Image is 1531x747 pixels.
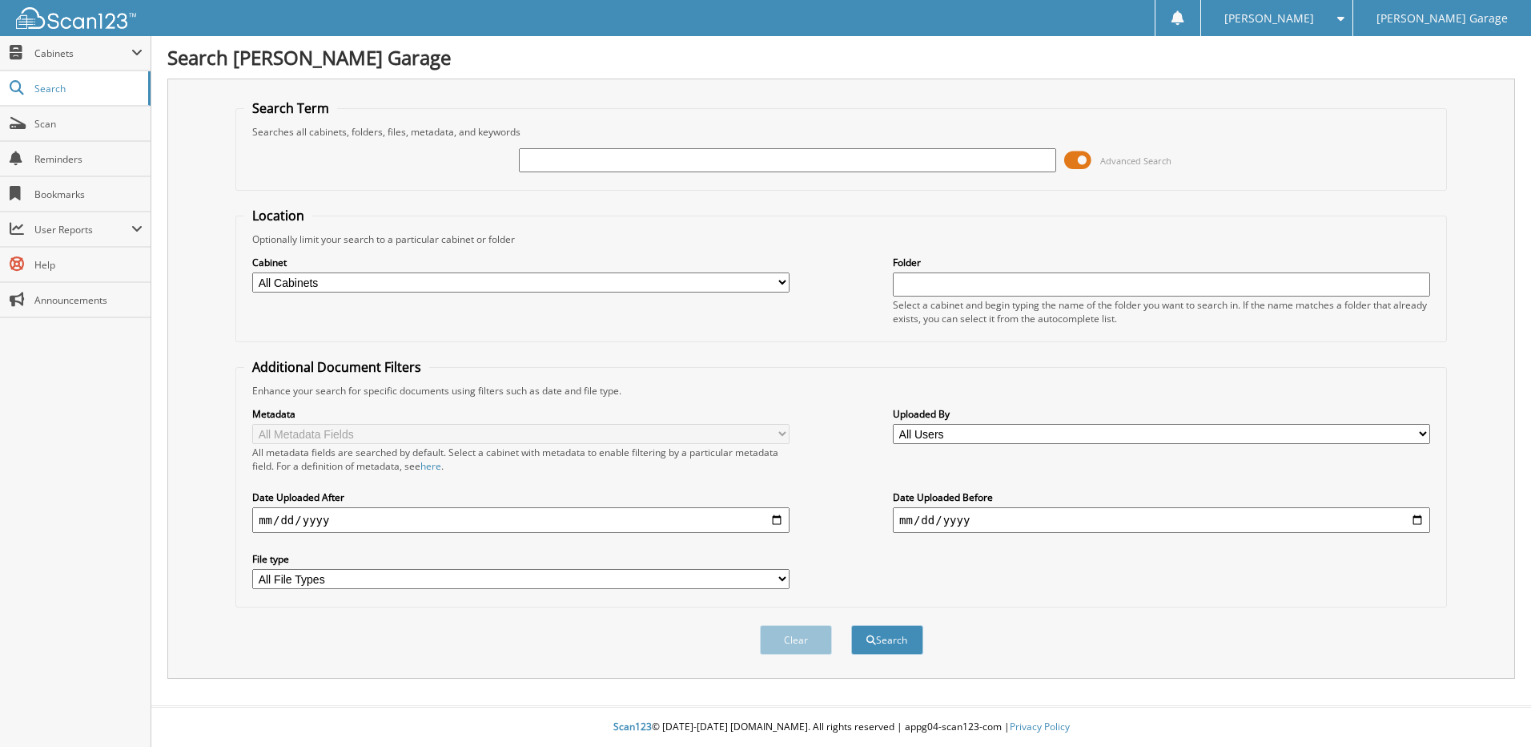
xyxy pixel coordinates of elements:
[244,232,1438,246] div: Optionally limit your search to a particular cabinet or folder
[252,446,790,473] div: All metadata fields are searched by default. Select a cabinet with metadata to enable filtering b...
[244,125,1438,139] div: Searches all cabinets, folders, files, metadata, and keywords
[244,358,429,376] legend: Additional Document Filters
[244,207,312,224] legend: Location
[34,117,143,131] span: Scan
[893,491,1430,504] label: Date Uploaded Before
[1376,14,1508,23] span: [PERSON_NAME] Garage
[244,384,1438,398] div: Enhance your search for specific documents using filters such as date and file type.
[34,258,143,272] span: Help
[252,256,790,269] label: Cabinet
[1010,720,1070,733] a: Privacy Policy
[244,99,337,117] legend: Search Term
[893,298,1430,325] div: Select a cabinet and begin typing the name of the folder you want to search in. If the name match...
[420,459,441,473] a: here
[1224,14,1314,23] span: [PERSON_NAME]
[34,46,131,60] span: Cabinets
[893,407,1430,421] label: Uploaded By
[893,507,1430,533] input: end
[760,625,832,655] button: Clear
[893,256,1430,269] label: Folder
[34,223,131,236] span: User Reports
[34,293,143,307] span: Announcements
[252,507,790,533] input: start
[851,625,923,655] button: Search
[167,44,1515,71] h1: Search [PERSON_NAME] Garage
[252,491,790,504] label: Date Uploaded After
[252,552,790,566] label: File type
[151,708,1531,747] div: © [DATE]-[DATE] [DOMAIN_NAME]. All rights reserved | appg04-scan123-com |
[1451,670,1531,747] iframe: Chat Widget
[34,82,140,95] span: Search
[34,188,143,201] span: Bookmarks
[34,152,143,166] span: Reminders
[613,720,652,733] span: Scan123
[252,407,790,421] label: Metadata
[1100,155,1171,167] span: Advanced Search
[16,7,136,29] img: scan123-logo-white.svg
